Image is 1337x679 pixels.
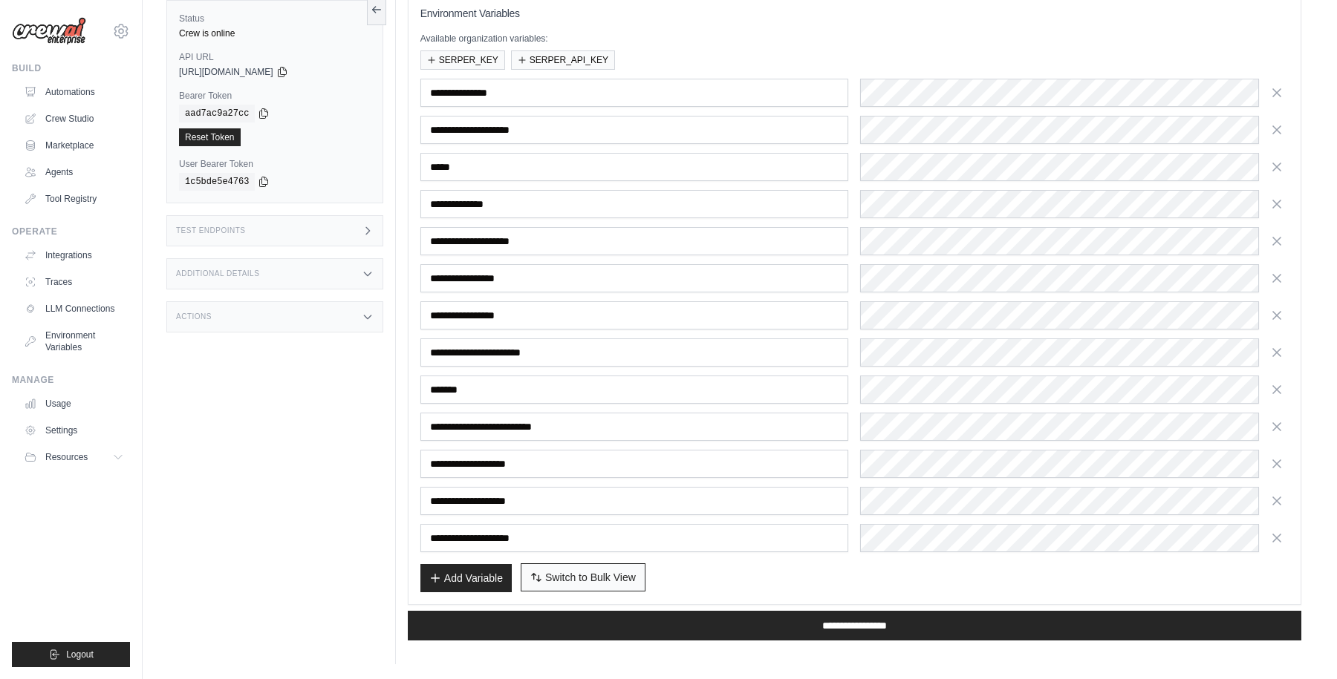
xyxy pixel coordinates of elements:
[545,570,636,585] span: Switch to Bulk View
[179,13,371,24] label: Status
[66,649,94,660] span: Logout
[12,374,130,386] div: Manage
[18,419,130,442] a: Settings
[18,243,130,267] a: Integrations
[18,134,130,157] a: Marketplace
[18,80,130,104] a: Automations
[179,158,371,170] label: User Bearer Token
[179,66,273,78] span: [URL][DOMAIN_NAME]
[179,27,371,39] div: Crew is online
[420,33,1289,45] p: Available organization variables:
[18,445,130,469] button: Resources
[179,128,241,146] a: Reset Token
[12,226,130,237] div: Operate
[420,50,505,70] button: SERPER_KEY
[18,297,130,321] a: LLM Connections
[18,270,130,294] a: Traces
[18,324,130,359] a: Environment Variables
[176,269,259,278] h3: Additional Details
[521,563,645,591] button: Switch to Bulk View
[18,187,130,211] a: Tool Registry
[179,90,371,102] label: Bearer Token
[18,392,130,416] a: Usage
[179,105,255,122] code: aad7ac9a27cc
[176,312,212,321] h3: Actions
[179,173,255,191] code: 1c5bde5e4763
[511,50,615,70] button: SERPER_API_KEY
[176,226,246,235] h3: Test Endpoints
[420,564,512,592] button: Add Variable
[18,107,130,131] a: Crew Studio
[45,451,88,463] span: Resources
[420,6,1289,21] h3: Environment Variables
[179,51,371,63] label: API URL
[12,62,130,74] div: Build
[18,160,130,184] a: Agents
[12,17,86,45] img: Logo
[12,642,130,667] button: Logout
